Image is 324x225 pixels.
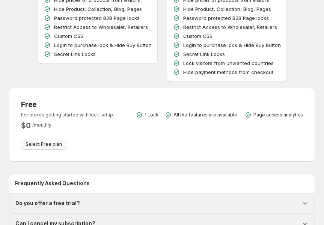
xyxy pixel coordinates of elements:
p: Restrict Access to Wholesaler, Retailers [54,23,148,31]
p: Password protected B2B Page locks [54,14,140,22]
p: Hide payment methods from checkout [183,68,273,76]
p: Custom CSS [54,32,83,40]
h3: Free [21,100,114,109]
p: Secret Link Locks [183,50,225,58]
p: All the features are available. [173,112,238,118]
p: Hide Product, Collection, Blog, Pages [183,5,271,13]
p: Login to purchase lock & Hide Buy Button [183,41,281,49]
p: For stores getting started with lock setup. [21,112,114,118]
p: Hide Product, Collection, Blog, Pages [54,5,142,13]
h2: $ 0 [21,121,31,130]
p: Login to purchase lock & Hide Buy Button [54,41,152,49]
p: Secret Link Locks [54,50,96,58]
p: Lock visitors from unwanted countries [183,59,274,67]
h2: Frequently Asked Questions [15,180,309,187]
button: Select Free plan [21,139,66,149]
h1: Do you offer a free trial? [15,199,80,207]
p: Page access analytics [253,112,303,118]
p: Restrict Access to Wholesaler, Retailers [183,23,277,31]
span: Select Free plan [26,141,62,147]
p: Custom CSS [183,32,212,40]
p: Password protected B2B Page locks [183,14,269,22]
span: / monthly [32,122,51,128]
p: 1 Lock [145,112,158,118]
